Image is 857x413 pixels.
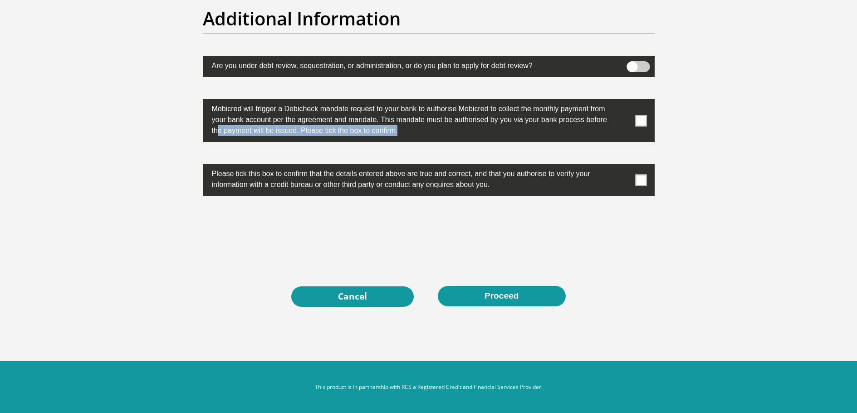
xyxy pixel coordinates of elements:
iframe: reCAPTCHA [360,218,498,253]
label: Please tick this box to confirm that the details entered above are true and correct, and that you... [203,164,609,192]
p: This product is in partnership with RCS a Registered Credit and Financial Services Provider. [177,383,681,391]
label: Mobicred will trigger a Debicheck mandate request to your bank to authorise Mobicred to collect t... [203,99,609,138]
label: Are you under debt review, sequestration, or administration, or do you plan to apply for debt rev... [203,56,609,74]
h2: Additional Information [203,8,655,29]
a: Cancel [291,286,414,307]
button: Proceed [438,286,566,306]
